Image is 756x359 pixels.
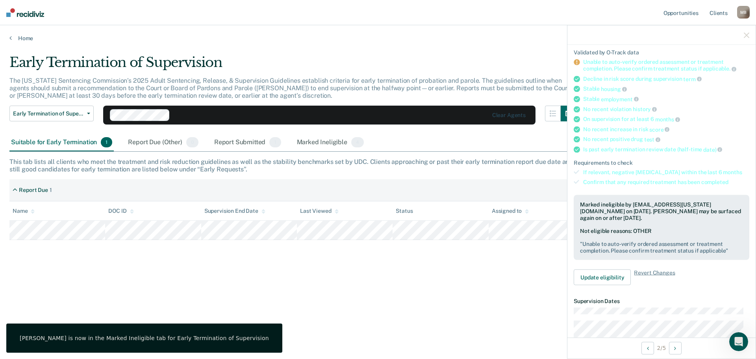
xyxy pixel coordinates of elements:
div: No recent positive drug [583,136,749,143]
a: Home [9,35,747,42]
div: Report Due [19,187,48,193]
span: date) [703,146,722,153]
span: months [723,169,742,175]
span: term [683,76,701,82]
div: Assigned to [492,208,529,214]
iframe: Intercom live chat [729,332,748,351]
div: 2 / 5 [567,337,756,358]
div: Last Viewed [300,208,338,214]
div: Name [13,208,35,214]
div: No recent increase in risk [583,126,749,133]
div: Decline in risk score during supervision [583,75,749,82]
span: score [649,126,669,132]
button: Previous Opportunity [641,342,654,354]
span: test [644,136,660,143]
span: employment [601,96,638,102]
div: Validated by O-Track data [574,49,749,56]
span: Revert Changes [634,270,675,285]
span: 4 [351,137,364,147]
div: Clear agents [492,112,526,119]
span: Early Termination of Supervision [13,110,84,117]
span: history [633,106,657,112]
div: Marked ineligible by [EMAIL_ADDRESS][US_STATE][DOMAIN_NAME] on [DATE]. [PERSON_NAME] may be surfa... [580,201,743,221]
div: Unable to auto-verify ordered assessment or treatment completion. Please confirm treatment status... [583,59,749,72]
span: completed [701,179,728,185]
div: Confirm that any required treatment has been [583,179,749,186]
span: months [655,116,680,122]
div: If relevant, negative [MEDICAL_DATA] within the last 6 [583,169,749,176]
div: On supervision for at least 6 [583,116,749,123]
div: Report Due (Other) [126,134,200,151]
span: housing [601,86,627,92]
pre: " Unable to auto-verify ordered assessment or treatment completion. Please confirm treatment stat... [580,240,743,254]
span: 1 [269,137,281,147]
button: Next Opportunity [669,342,682,354]
div: DOC ID [108,208,133,214]
div: Early Termination of Supervision [9,54,576,77]
div: Report Submitted [213,134,283,151]
div: Requirements to check [574,159,749,166]
div: Marked Ineligible [295,134,366,151]
div: 1 [50,187,52,193]
p: The [US_STATE] Sentencing Commission’s 2025 Adult Sentencing, Release, & Supervision Guidelines e... [9,77,570,99]
div: This tab lists all clients who meet the treatment and risk reduction guidelines as well as the st... [9,158,747,173]
span: 1 [101,137,112,147]
img: Recidiviz [6,8,44,17]
div: M B [737,6,750,19]
div: Supervision End Date [204,208,265,214]
div: [PERSON_NAME] is now in the Marked Ineligible tab for Early Termination of Supervision [20,335,269,342]
div: Status [396,208,413,214]
div: Stable [583,86,749,93]
div: Is past early termination review date (half-time [583,146,749,153]
div: Not eligible reasons: OTHER [580,228,743,254]
div: Suitable for Early Termination [9,134,114,151]
span: 0 [186,137,198,147]
div: No recent violation [583,106,749,113]
dt: Supervision Dates [574,298,749,305]
button: Update eligibility [574,270,631,285]
div: Stable [583,95,749,102]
